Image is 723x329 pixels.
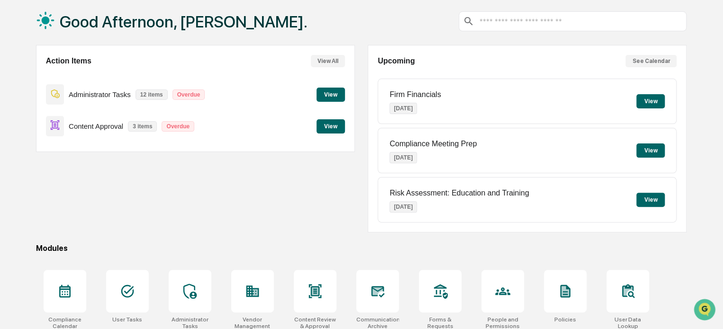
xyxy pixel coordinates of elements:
a: 🔎Data Lookup [6,182,63,199]
div: Start new chat [32,72,155,81]
p: Administrator Tasks [69,90,131,98]
p: [DATE] [389,201,417,213]
iframe: Open customer support [693,298,718,323]
button: View [636,193,665,207]
span: Attestations [78,168,117,177]
span: • [79,128,82,136]
a: Powered byPylon [67,208,115,216]
span: [PERSON_NAME] [29,128,77,136]
p: How can we help? [9,19,172,35]
img: 1746055101610-c473b297-6a78-478c-a979-82029cc54cd1 [19,129,27,136]
p: Firm Financials [389,90,441,99]
p: Compliance Meeting Prep [389,140,477,148]
button: Start new chat [161,75,172,86]
button: View [316,88,345,102]
div: Past conversations [9,105,63,112]
span: Data Lookup [19,186,60,195]
h2: Upcoming [378,57,415,65]
button: View All [311,55,345,67]
p: Risk Assessment: Education and Training [389,189,529,197]
div: User Tasks [112,316,142,323]
button: View [636,143,665,158]
h1: Good Afternoon, [PERSON_NAME]. [60,12,307,31]
p: 3 items [128,121,157,132]
p: 12 items [136,89,168,100]
p: Content Approval [69,122,123,130]
button: See all [147,103,172,114]
a: View [316,89,345,98]
button: See Calendar [625,55,677,67]
div: 🗄️ [69,169,76,176]
p: Overdue [172,89,205,100]
img: 1746055101610-c473b297-6a78-478c-a979-82029cc54cd1 [9,72,27,89]
span: Pylon [94,209,115,216]
div: 🔎 [9,187,17,194]
a: 🖐️Preclearance [6,164,65,181]
a: View [316,121,345,130]
div: 🖐️ [9,169,17,176]
div: We're available if you need us! [32,81,120,89]
button: View [316,119,345,133]
a: 🗄️Attestations [65,164,121,181]
div: Modules [36,244,687,253]
span: Preclearance [19,168,61,177]
p: [DATE] [389,103,417,114]
span: [DATE] [84,128,103,136]
p: [DATE] [389,152,417,163]
h2: Action Items [46,57,91,65]
img: Cameron Burns [9,119,25,134]
p: Overdue [162,121,194,132]
div: Policies [554,316,576,323]
button: View [636,94,665,108]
